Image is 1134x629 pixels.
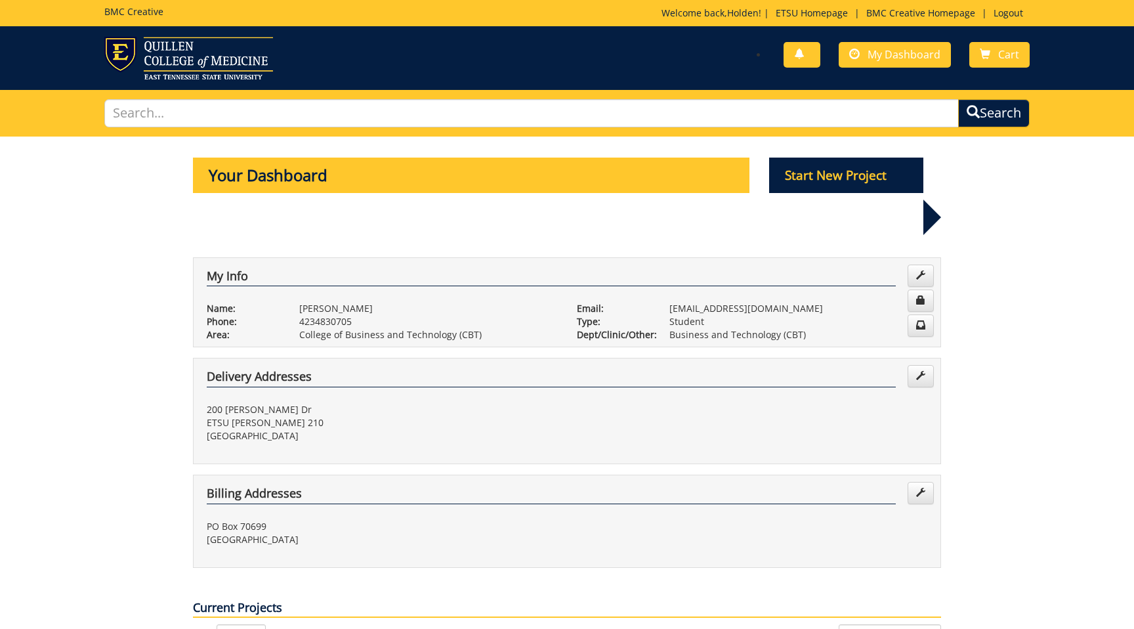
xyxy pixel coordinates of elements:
p: 4234830705 [299,315,557,328]
a: Edit Info [908,265,934,287]
p: PO Box 70699 [207,520,557,533]
p: ETSU [PERSON_NAME] 210 [207,416,557,429]
a: Cart [969,42,1030,68]
a: ETSU Homepage [769,7,854,19]
p: Email: [577,302,650,315]
input: Search... [104,99,959,127]
p: Start New Project [769,158,924,193]
a: Edit Addresses [908,482,934,504]
p: [GEOGRAPHIC_DATA] [207,533,557,546]
p: Area: [207,328,280,341]
h4: Billing Addresses [207,487,896,504]
button: Search [958,99,1030,127]
a: Start New Project [769,170,924,183]
p: Phone: [207,315,280,328]
p: [EMAIL_ADDRESS][DOMAIN_NAME] [669,302,927,315]
p: Current Projects [193,599,941,618]
p: Welcome back, ! | | | [661,7,1030,20]
img: ETSU logo [104,37,273,79]
a: Logout [987,7,1030,19]
h5: BMC Creative [104,7,163,16]
a: Edit Addresses [908,365,934,387]
p: Name: [207,302,280,315]
p: Business and Technology (CBT) [669,328,927,341]
a: Change Communication Preferences [908,314,934,337]
p: 200 [PERSON_NAME] Dr [207,403,557,416]
a: Change Password [908,290,934,312]
p: Dept/Clinic/Other: [577,328,650,341]
a: BMC Creative Homepage [860,7,982,19]
h4: Delivery Addresses [207,370,896,387]
p: Your Dashboard [193,158,749,193]
p: Student [669,315,927,328]
p: Type: [577,315,650,328]
p: College of Business and Technology (CBT) [299,328,557,341]
a: Holden [727,7,759,19]
p: [PERSON_NAME] [299,302,557,315]
span: Cart [998,47,1019,62]
span: My Dashboard [868,47,940,62]
a: My Dashboard [839,42,951,68]
h4: My Info [207,270,896,287]
p: [GEOGRAPHIC_DATA] [207,429,557,443]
